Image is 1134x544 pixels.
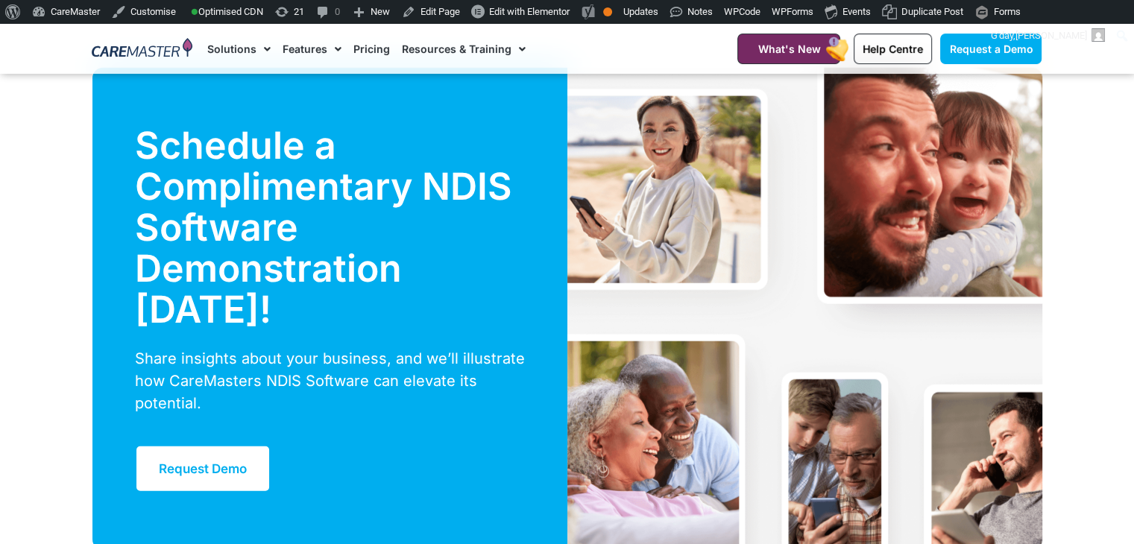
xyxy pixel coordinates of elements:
[863,42,923,55] span: Help Centre
[986,24,1111,48] a: G'day,
[207,24,271,74] a: Solutions
[940,34,1042,64] a: Request a Demo
[92,38,192,60] img: CareMaster Logo
[854,34,932,64] a: Help Centre
[135,445,271,493] a: Request Demo
[757,42,820,55] span: What's New
[737,34,840,64] a: What's New
[135,125,525,330] h2: Schedule a Complimentary NDIS Software Demonstration [DATE]!
[283,24,341,74] a: Features
[353,24,390,74] a: Pricing
[159,461,247,476] span: Request Demo
[949,42,1033,55] span: Request a Demo
[603,7,612,16] div: OK
[489,6,570,17] span: Edit with Elementor
[207,24,701,74] nav: Menu
[402,24,526,74] a: Resources & Training
[135,347,525,414] div: Share insights about your business, and we’ll illustrate how CareMasters NDIS Software can elevat...
[1015,30,1087,41] span: [PERSON_NAME]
